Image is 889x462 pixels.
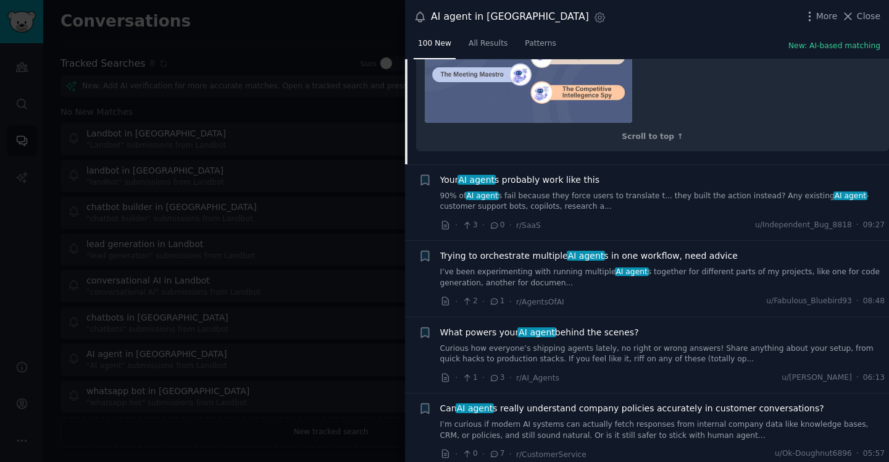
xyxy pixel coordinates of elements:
[414,34,456,59] a: 100 New
[509,295,512,308] span: ·
[516,221,541,230] span: r/SaaS
[775,448,852,460] span: u/Ok-Doughnut6896
[782,372,852,384] span: u/[PERSON_NAME]
[863,448,885,460] span: 05:57
[567,251,605,261] span: AI agent
[482,371,485,384] span: ·
[440,326,639,339] span: What powers your behind the scenes?
[788,41,880,52] button: New: AI-based matching
[440,250,738,262] a: Trying to orchestrate multipleAI agents in one workflow, need advice
[517,327,556,337] span: AI agent
[863,372,885,384] span: 06:13
[455,295,457,308] span: ·
[755,220,852,231] span: u/Independent_Bug_8818
[856,220,859,231] span: ·
[469,38,507,49] span: All Results
[482,295,485,308] span: ·
[440,174,599,187] a: YourAI agents probably work like this
[856,372,859,384] span: ·
[857,10,880,23] span: Close
[418,38,451,49] span: 100 New
[841,10,880,23] button: Close
[440,326,639,339] a: What powers yourAI agentbehind the scenes?
[456,403,494,413] span: AI agent
[509,371,512,384] span: ·
[856,448,859,460] span: ·
[833,191,867,200] span: AI agent
[465,191,499,200] span: AI agent
[766,296,852,307] span: u/Fabulous_Bluebird93
[489,220,504,231] span: 0
[464,34,512,59] a: All Results
[440,267,885,288] a: I’ve been experimenting with running multipleAI agents together for different parts of my project...
[440,250,738,262] span: Trying to orchestrate multiple s in one workflow, need advice
[489,296,504,307] span: 1
[462,296,477,307] span: 2
[431,9,589,25] div: AI agent in [GEOGRAPHIC_DATA]
[462,372,477,384] span: 1
[856,296,859,307] span: ·
[489,372,504,384] span: 3
[440,191,885,212] a: 90% ofAI agents fail because they force users to translate t... they built the action instead? An...
[455,371,457,384] span: ·
[516,374,559,382] span: r/AI_Agents
[816,10,838,23] span: More
[455,219,457,232] span: ·
[440,402,824,415] a: CanAI agents really understand company policies accurately in customer conversations?
[455,448,457,461] span: ·
[509,448,512,461] span: ·
[509,219,512,232] span: ·
[615,267,649,276] span: AI agent
[863,220,885,231] span: 09:27
[457,175,496,185] span: AI agent
[462,448,477,460] span: 0
[525,38,556,49] span: Patterns
[440,343,885,365] a: Curious how everyone’s shipping agents lately, no right or wrong answers! Share anything about yo...
[440,402,824,415] span: Can s really understand company policies accurately in customer conversations?
[489,448,504,460] span: 7
[425,132,880,143] div: Scroll to top ↑
[516,450,586,459] span: r/CustomerService
[516,298,564,306] span: r/AgentsOfAI
[482,219,485,232] span: ·
[863,296,885,307] span: 08:48
[440,174,599,187] span: Your s probably work like this
[482,448,485,461] span: ·
[803,10,838,23] button: More
[462,220,477,231] span: 3
[440,419,885,441] a: I’m curious if modern AI systems can actually fetch responses from internal company data like kno...
[520,34,560,59] a: Patterns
